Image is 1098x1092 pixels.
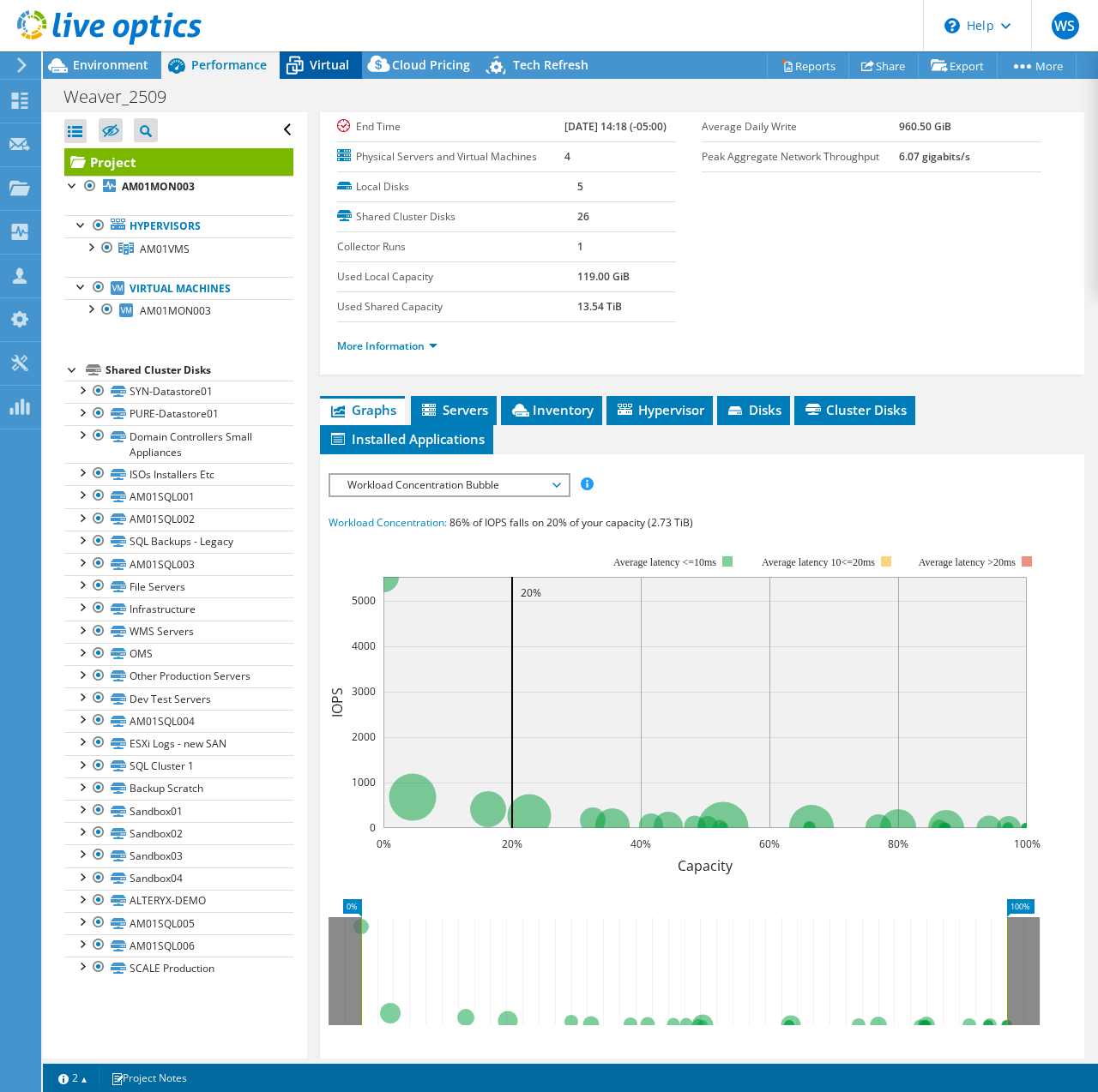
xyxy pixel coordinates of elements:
b: [DATE] 14:18 (-05:00) [564,119,667,134]
b: 26 [577,209,589,224]
a: 2 [46,1067,100,1089]
label: Used Local Capacity [337,268,577,285]
span: Performance [191,57,267,73]
span: Cloud Pricing [392,57,470,73]
svg: \n [944,18,960,33]
a: Dev Test Servers [64,687,293,710]
b: 13.54 TiB [577,299,622,314]
span: Virtual [310,57,349,73]
span: Servers [419,401,488,418]
span: Graphs [329,401,396,418]
a: Sandbox01 [64,800,293,822]
label: Physical Servers and Virtual Machines [337,148,565,165]
label: Average Daily Write [702,118,899,135]
h1: Weaver_2509 [56,87,193,106]
text: Average latency >20ms [918,556,1015,568]
label: Shared Cluster Disks [337,208,577,225]
a: Backup Scratch [64,777,293,800]
text: 5000 [352,593,376,608]
span: Inventory [510,401,594,418]
b: 1 [577,239,583,254]
a: Share [848,52,919,79]
a: SQL Cluster 1 [64,755,293,777]
text: 20% [521,585,541,600]
label: End Time [337,118,565,135]
a: Infrastructure [64,597,293,620]
text: 100% [1013,837,1040,851]
b: 960.50 GiB [899,119,951,134]
a: SCALE Production [64,957,293,979]
a: File Servers [64,575,293,597]
text: 80% [888,837,908,851]
text: 0 [370,820,376,835]
a: Sandbox03 [64,844,293,867]
a: Virtual Machines [64,277,293,299]
span: Installed Applications [329,430,485,447]
text: 3000 [352,684,376,699]
a: AM01SQL003 [64,553,293,575]
span: Workload Concentration Bubble [339,475,559,495]
b: 5 [577,179,583,194]
a: Project Notes [99,1067,199,1089]
a: WMS Servers [64,621,293,643]
a: SYN-Datastore01 [64,381,293,403]
text: 20% [502,837,522,851]
a: AM01SQL006 [64,934,293,957]
text: IOPS [328,687,347,717]
span: AM01MON003 [140,303,211,318]
text: 2000 [352,729,376,744]
b: AM01MON003 [122,179,195,194]
a: Other Production Servers [64,665,293,687]
a: Export [918,52,998,79]
a: More Information [337,339,437,353]
a: AM01SQL004 [64,710,293,732]
span: Hypervisor [615,401,704,418]
a: AM01SQL001 [64,485,293,507]
a: PURE-Datastore01 [64,403,293,425]
label: Collector Runs [337,238,577,255]
text: 60% [759,837,780,851]
a: Sandbox02 [64,822,293,844]
span: Disks [726,401,781,418]
span: Tech Refresh [513,57,588,73]
a: Reports [767,52,849,79]
text: 1000 [352,775,376,789]
a: AM01SQL005 [64,912,293,934]
label: Used Shared Capacity [337,298,577,315]
a: Sandbox04 [64,867,293,890]
a: Domain Controllers Small Appliances [64,425,293,463]
span: AM01VMS [140,242,190,256]
span: Workload Concentration: [329,515,447,530]
a: ESXi Logs - new SAN [64,732,293,754]
a: AM01VMS [64,237,293,260]
b: 6.07 gigabits/s [899,149,970,164]
a: AM01MON003 [64,176,293,198]
text: 0% [376,837,390,851]
text: 40% [630,837,651,851]
label: Peak Aggregate Network Throughput [702,148,899,165]
span: Environment [73,57,148,73]
label: Local Disks [337,178,577,195]
a: OMS [64,643,293,665]
a: Hypervisors [64,215,293,237]
tspan: Average latency 10<=20ms [762,556,875,568]
span: WS [1052,12,1079,39]
a: ALTERYX-DEMO [64,890,293,912]
span: 86% of IOPS falls on 20% of your capacity (2.73 TiB) [449,515,693,530]
div: Shared Cluster Disks [106,360,293,381]
span: Cluster Disks [803,401,907,418]
a: AM01MON003 [64,299,293,321]
b: 4 [564,149,570,164]
b: 119.00 GiB [577,269,630,284]
a: ISOs Installers Etc [64,463,293,485]
a: SQL Backups - Legacy [64,531,293,553]
a: Project [64,148,293,176]
a: More [997,52,1077,79]
text: Capacity [678,856,733,875]
tspan: Average latency <=10ms [613,556,716,568]
a: AM01SQL002 [64,508,293,531]
text: 4000 [352,639,376,653]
